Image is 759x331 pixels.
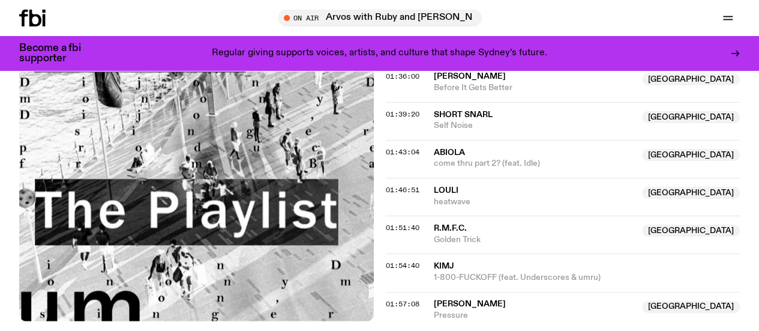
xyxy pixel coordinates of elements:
span: Self Noise [434,120,635,132]
button: 01:43:04 [386,149,419,156]
h3: Become a fbi supporter [19,43,96,64]
span: [GEOGRAPHIC_DATA] [642,187,740,199]
span: 01:46:51 [386,185,419,195]
span: 01:36:00 [386,71,419,81]
span: [GEOGRAPHIC_DATA] [642,225,740,237]
span: Abiola [434,148,465,157]
button: 01:36:00 [386,73,419,80]
span: [PERSON_NAME] [434,72,506,80]
span: R.M.F.C. [434,224,467,232]
button: 01:46:51 [386,187,419,193]
span: [GEOGRAPHIC_DATA] [642,111,740,123]
span: [GEOGRAPHIC_DATA] [642,149,740,161]
span: 01:54:40 [386,261,419,270]
span: [GEOGRAPHIC_DATA] [642,73,740,85]
span: 01:39:20 [386,109,419,119]
button: 01:39:20 [386,111,419,118]
span: louli [434,186,458,195]
span: heatwave [434,196,635,208]
span: 01:43:04 [386,147,419,157]
span: Before It Gets Better [434,82,635,94]
span: short snarl [434,111,493,119]
span: 01:57:08 [386,299,419,309]
span: kimj [434,262,454,270]
span: [PERSON_NAME] [434,300,506,308]
span: come thru part 2? (feat. Idle) [434,158,635,169]
p: Regular giving supports voices, artists, and culture that shape Sydney’s future. [212,48,547,59]
button: 01:57:08 [386,301,419,308]
button: On AirArvos with Ruby and [PERSON_NAME] [278,10,482,26]
button: 01:54:40 [386,263,419,269]
span: Pressure [434,310,635,321]
span: 1-800-FUCKOFF (feat. Underscores & umru) [434,272,740,284]
span: 01:51:40 [386,223,419,232]
button: 01:51:40 [386,225,419,231]
span: Golden Trick [434,234,635,246]
span: [GEOGRAPHIC_DATA] [642,301,740,313]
